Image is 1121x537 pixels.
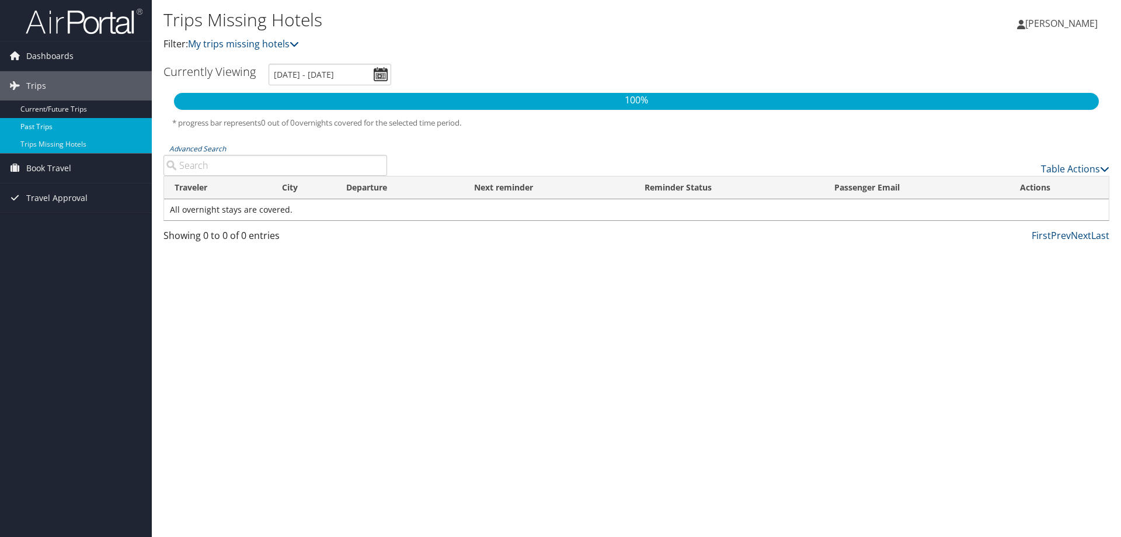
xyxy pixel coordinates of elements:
[1071,229,1091,242] a: Next
[1009,176,1109,199] th: Actions
[26,154,71,183] span: Book Travel
[169,144,226,154] a: Advanced Search
[163,8,794,32] h1: Trips Missing Hotels
[164,199,1109,220] td: All overnight stays are covered.
[26,183,88,213] span: Travel Approval
[634,176,824,199] th: Reminder Status
[188,37,299,50] a: My trips missing hotels
[1051,229,1071,242] a: Prev
[163,37,794,52] p: Filter:
[163,64,256,79] h3: Currently Viewing
[1025,17,1098,30] span: [PERSON_NAME]
[172,117,1101,129] h5: * progress bar represents overnights covered for the selected time period.
[163,228,387,248] div: Showing 0 to 0 of 0 entries
[269,64,391,85] input: [DATE] - [DATE]
[1041,162,1109,175] a: Table Actions
[164,176,271,199] th: Traveler: activate to sort column ascending
[261,117,295,128] span: 0 out of 0
[26,71,46,101] span: Trips
[464,176,635,199] th: Next reminder
[824,176,1009,199] th: Passenger Email: activate to sort column ascending
[26,41,74,71] span: Dashboards
[174,93,1099,108] p: 100%
[163,155,387,176] input: Advanced Search
[336,176,463,199] th: Departure: activate to sort column descending
[26,8,142,35] img: airportal-logo.png
[1091,229,1109,242] a: Last
[271,176,336,199] th: City: activate to sort column ascending
[1017,6,1109,41] a: [PERSON_NAME]
[1032,229,1051,242] a: First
